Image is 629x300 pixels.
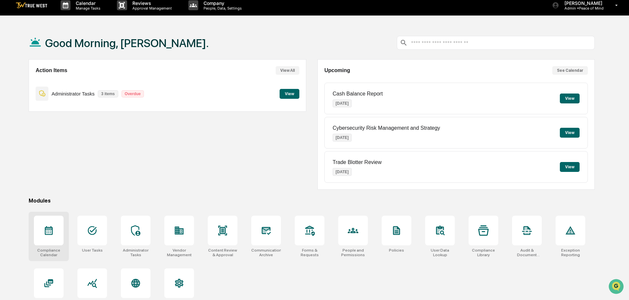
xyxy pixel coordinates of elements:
[556,248,585,257] div: Exception Reporting
[55,107,57,113] span: •
[54,135,82,141] span: Attestations
[7,148,12,153] div: 🔎
[36,68,67,73] h2: Action Items
[20,107,53,113] span: [PERSON_NAME]
[324,68,350,73] h2: Upcoming
[4,132,45,144] a: 🖐️Preclearance
[34,248,64,257] div: Compliance Calendar
[20,90,53,95] span: [PERSON_NAME]
[7,73,44,78] div: Past conversations
[13,147,41,154] span: Data Lookup
[552,66,588,75] button: See Calendar
[276,66,299,75] button: View All
[208,248,237,257] div: Content Review & Approval
[389,248,404,253] div: Policies
[560,162,580,172] button: View
[559,6,606,11] p: Admin • Peace of Mind
[295,248,324,257] div: Forms & Requests
[560,94,580,103] button: View
[198,0,245,6] p: Company
[338,248,368,257] div: People and Permissions
[98,90,118,97] p: 3 items
[127,6,175,11] p: Approval Management
[333,125,440,131] p: Cybersecurity Risk Management and Strategy
[122,90,144,97] p: Overdue
[70,6,104,11] p: Manage Tasks
[333,91,383,97] p: Cash Balance Report
[7,101,17,112] img: Tammy Steffen
[55,90,57,95] span: •
[333,99,352,107] p: [DATE]
[45,37,209,50] h1: Good Morning, [PERSON_NAME].
[58,107,72,113] span: [DATE]
[112,52,120,60] button: Start new chat
[4,145,44,156] a: 🔎Data Lookup
[45,132,84,144] a: 🗄️Attestations
[121,248,150,257] div: Administrator Tasks
[164,248,194,257] div: Vendor Management
[7,83,17,94] img: Tammy Steffen
[560,128,580,138] button: View
[29,198,595,204] div: Modules
[30,57,91,62] div: We're available if you need us!
[425,248,455,257] div: User Data Lookup
[48,135,53,141] div: 🗄️
[13,135,42,141] span: Preclearance
[469,248,498,257] div: Compliance Library
[333,134,352,142] p: [DATE]
[7,14,120,24] p: How can we help?
[58,90,72,95] span: [DATE]
[512,248,542,257] div: Audit & Document Logs
[559,0,606,6] p: [PERSON_NAME]
[46,163,80,168] a: Powered byPylon
[280,89,299,99] button: View
[7,135,12,141] div: 🖐️
[70,0,104,6] p: Calendar
[7,50,18,62] img: 1746055101610-c473b297-6a78-478c-a979-82029cc54cd1
[30,50,108,57] div: Start new chat
[333,168,352,176] p: [DATE]
[608,278,626,296] iframe: Open customer support
[66,163,80,168] span: Pylon
[52,91,95,96] p: Administrator Tasks
[127,0,175,6] p: Reviews
[333,159,382,165] p: Trade Blotter Review
[251,248,281,257] div: Communications Archive
[102,72,120,80] button: See all
[198,6,245,11] p: People, Data, Settings
[16,2,47,9] img: logo
[82,248,103,253] div: User Tasks
[280,90,299,96] a: View
[14,50,26,62] img: 8933085812038_c878075ebb4cc5468115_72.jpg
